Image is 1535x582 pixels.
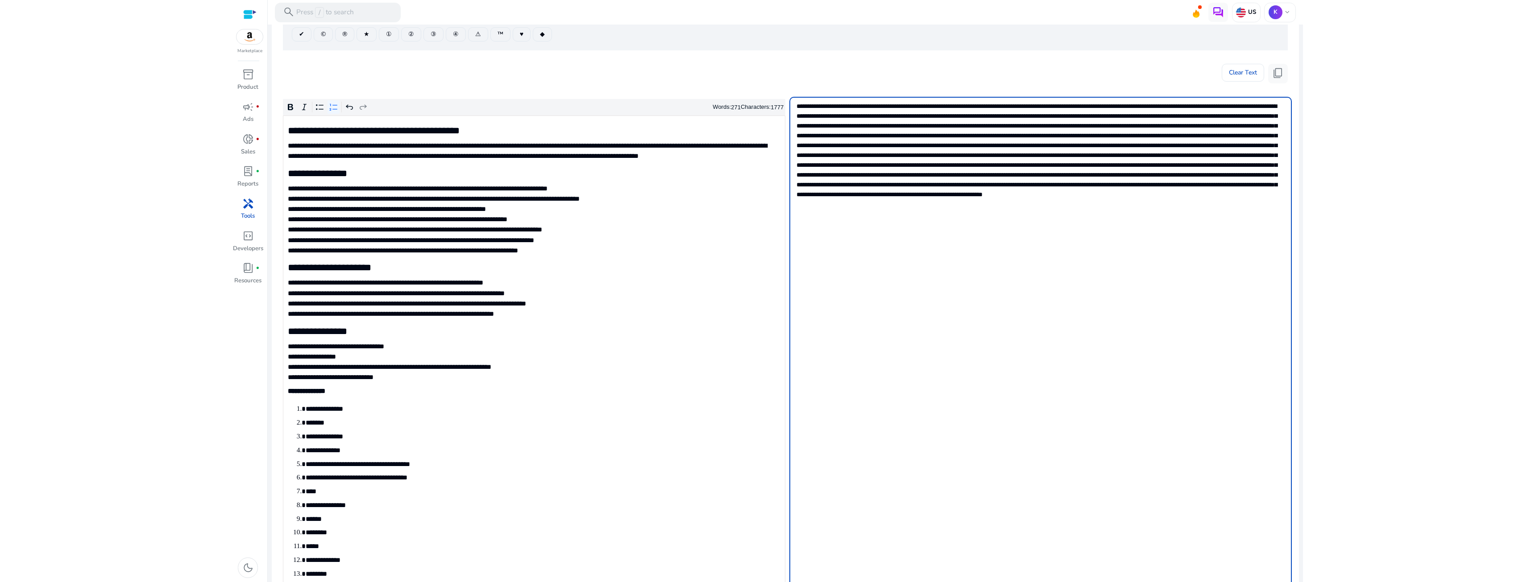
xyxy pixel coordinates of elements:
button: ™ [490,27,510,41]
p: Ads [243,115,253,124]
div: Words: Characters: [713,102,784,113]
button: ✔ [292,27,311,41]
p: US [1246,8,1256,17]
a: campaignfiber_manual_recordAds [232,99,264,131]
p: Tools [241,212,255,221]
button: ⚠ [468,27,488,41]
span: lab_profile [242,165,254,177]
span: / [315,7,324,18]
span: ⚠ [475,29,481,39]
span: ② [408,29,414,39]
button: ® [335,27,354,41]
span: ④ [453,29,459,39]
span: inventory_2 [242,69,254,80]
a: handymanTools [232,196,264,228]
label: 271 [731,104,741,111]
button: Clear Text [1222,64,1264,82]
span: fiber_manual_record [256,266,260,270]
a: inventory_2Product [232,67,264,99]
button: © [314,27,333,41]
span: dark_mode [242,562,254,574]
span: fiber_manual_record [256,137,260,141]
a: lab_profilefiber_manual_recordReports [232,164,264,196]
span: fiber_manual_record [256,105,260,109]
span: fiber_manual_record [256,169,260,173]
span: ✔ [299,29,304,39]
p: Press to search [296,7,354,18]
span: handyman [242,198,254,210]
button: ◆ [533,27,552,41]
button: ② [401,27,421,41]
p: Reports [237,180,258,189]
span: ™ [498,29,503,39]
p: Marketplace [237,48,262,54]
button: ★ [357,27,377,41]
span: ★ [364,29,369,39]
span: ◆ [540,29,545,39]
button: content_copy [1268,64,1288,83]
button: ③ [423,27,444,41]
button: ④ [446,27,466,41]
span: book_4 [242,262,254,274]
div: Editor toolbar [283,99,785,116]
button: ♥ [513,27,531,41]
a: book_4fiber_manual_recordResources [232,260,264,293]
span: campaign [242,101,254,113]
p: Developers [233,244,263,253]
a: donut_smallfiber_manual_recordSales [232,132,264,164]
span: ® [342,29,347,39]
img: amazon.svg [236,29,263,44]
a: code_blocksDevelopers [232,228,264,260]
p: Sales [241,148,255,157]
span: ♥ [520,29,523,39]
span: ① [386,29,392,39]
p: Product [237,83,258,92]
p: K [1269,5,1282,19]
label: 1777 [771,104,784,111]
span: Clear Text [1229,64,1257,82]
img: us.svg [1236,8,1246,17]
span: © [321,29,326,39]
span: ③ [431,29,436,39]
span: keyboard_arrow_down [1283,8,1291,17]
button: ① [379,27,399,41]
span: content_copy [1272,67,1284,79]
span: search [283,6,295,18]
p: Resources [234,277,261,285]
span: donut_small [242,133,254,145]
span: code_blocks [242,230,254,242]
